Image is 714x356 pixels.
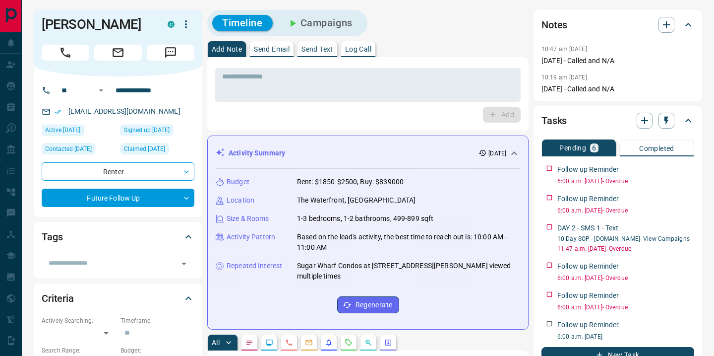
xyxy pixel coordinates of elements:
[557,261,619,272] p: Follow up Reminder
[95,84,107,96] button: Open
[177,257,191,271] button: Open
[245,339,253,347] svg: Notes
[42,290,74,306] h2: Criteria
[45,144,92,154] span: Contacted [DATE]
[541,17,567,33] h2: Notes
[384,339,392,347] svg: Agent Actions
[120,143,194,157] div: Sun Oct 05 2025
[120,316,194,325] p: Timeframe:
[541,74,587,81] p: 10:19 am [DATE]
[45,125,80,135] span: Active [DATE]
[541,13,694,37] div: Notes
[559,144,586,151] p: Pending
[212,339,220,346] p: All
[120,125,194,139] div: Sun Oct 05 2025
[541,46,587,53] p: 10:47 am [DATE]
[42,143,116,157] div: Wed Oct 08 2025
[557,206,694,215] p: 6:00 a.m. [DATE] - Overdue
[42,286,194,310] div: Criteria
[541,56,694,66] p: [DATE] - Called and N/A
[68,107,180,115] a: [EMAIL_ADDRESS][DOMAIN_NAME]
[285,339,293,347] svg: Calls
[42,45,89,61] span: Call
[639,145,674,152] p: Completed
[557,194,619,204] p: Follow up Reminder
[227,177,249,187] p: Budget
[42,16,153,32] h1: [PERSON_NAME]
[592,144,596,151] p: 6
[212,15,273,31] button: Timeline
[325,339,333,347] svg: Listing Alerts
[557,303,694,312] p: 6:00 a.m. [DATE] - Overdue
[297,232,520,253] p: Based on the lead's activity, the best time to reach out is: 10:00 AM - 11:00 AM
[557,290,619,301] p: Follow up Reminder
[227,232,275,242] p: Activity Pattern
[301,46,333,53] p: Send Text
[297,261,520,282] p: Sugar Wharf Condos at [STREET_ADDRESS][PERSON_NAME] viewed multiple times
[147,45,194,61] span: Message
[297,214,433,224] p: 1-3 bedrooms, 1-2 bathrooms, 499-899 sqft
[557,164,619,175] p: Follow up Reminder
[227,195,254,206] p: Location
[42,189,194,207] div: Future Follow Up
[265,339,273,347] svg: Lead Browsing Activity
[42,125,116,139] div: Mon Oct 06 2025
[42,162,194,181] div: Renter
[120,346,194,355] p: Budget:
[337,296,399,313] button: Regenerate
[254,46,290,53] p: Send Email
[557,177,694,186] p: 6:00 a.m. [DATE] - Overdue
[42,346,116,355] p: Search Range:
[124,144,165,154] span: Claimed [DATE]
[541,84,694,94] p: [DATE] - Called and N/A
[42,225,194,249] div: Tags
[297,195,416,206] p: The Waterfront, [GEOGRAPHIC_DATA]
[557,320,619,330] p: Follow up Reminder
[227,261,282,271] p: Repeated Interest
[216,144,520,162] div: Activity Summary[DATE]
[488,149,506,158] p: [DATE]
[297,177,404,187] p: Rent: $1850-$2500, Buy: $839000
[557,235,690,242] a: 10 Day SOP - [DOMAIN_NAME]- View Campaigns
[42,229,62,245] h2: Tags
[345,339,353,347] svg: Requests
[42,316,116,325] p: Actively Searching:
[345,46,371,53] p: Log Call
[277,15,362,31] button: Campaigns
[168,21,175,28] div: condos.ca
[55,108,61,115] svg: Email Verified
[212,46,242,53] p: Add Note
[227,214,269,224] p: Size & Rooms
[557,244,694,253] p: 11:47 a.m. [DATE] - Overdue
[94,45,142,61] span: Email
[305,339,313,347] svg: Emails
[557,223,619,233] p: DAY 2 - SMS 1 - Text
[541,113,567,129] h2: Tasks
[557,332,694,341] p: 6:00 a.m. [DATE]
[229,148,285,158] p: Activity Summary
[541,109,694,133] div: Tasks
[364,339,372,347] svg: Opportunities
[124,125,170,135] span: Signed up [DATE]
[557,274,694,283] p: 6:00 a.m. [DATE] - Overdue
